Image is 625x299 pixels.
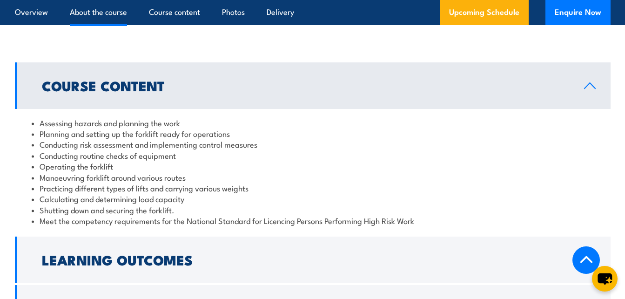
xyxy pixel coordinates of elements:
li: Calculating and determining load capacity [32,193,594,204]
li: Manoeuvring forklift around various routes [32,172,594,183]
li: Planning and setting up the forklift ready for operations [32,128,594,139]
a: Learning Outcomes [15,237,611,283]
li: Practicing different types of lifts and carrying various weights [32,183,594,193]
li: Shutting down and securing the forklift. [32,204,594,215]
a: Course Content [15,62,611,109]
h2: Learning Outcomes [42,253,569,265]
li: Assessing hazards and planning the work [32,117,594,128]
h2: Course Content [42,79,569,91]
li: Operating the forklift [32,161,594,171]
li: Conducting risk assessment and implementing control measures [32,139,594,149]
li: Conducting routine checks of equipment [32,150,594,161]
li: Meet the competency requirements for the National Standard for Licencing Persons Performing High ... [32,215,594,226]
button: chat-button [592,266,618,292]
